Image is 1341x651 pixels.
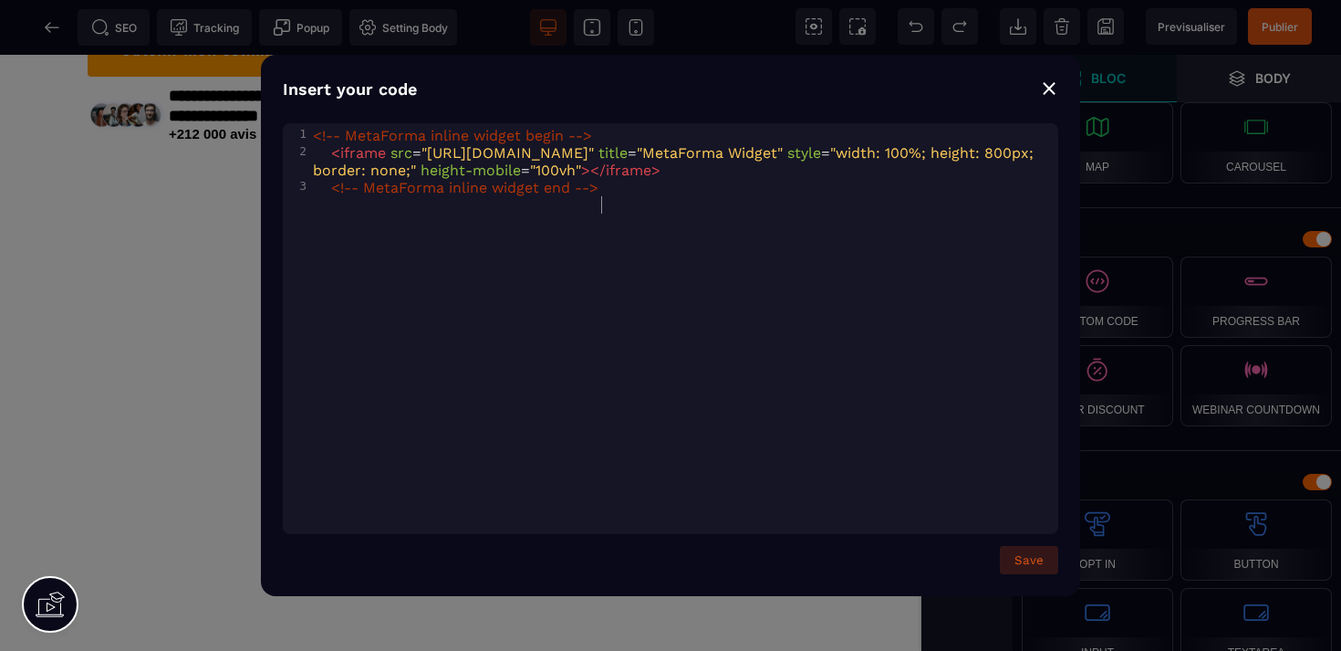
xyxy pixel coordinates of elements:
[331,179,598,196] span: <!-- MetaForma inline widget end -->
[283,179,309,193] div: 3
[390,144,412,162] span: src
[598,144,628,162] span: title
[581,162,606,179] span: ></
[313,144,1038,179] span: "width: 100%; height: 800px; border: none;"
[87,42,169,79] img: 7ce4f1d884bec3e3122cfe95a8df0004_rating.png
[313,127,592,144] span: <!-- MetaForma inline widget begin -->
[530,162,581,179] span: "100vh"
[606,162,651,179] span: iframe
[651,162,660,179] span: >
[340,144,386,162] span: iframe
[283,144,309,158] div: 2
[366,147,555,163] span: Insert here your custom code
[421,144,594,162] span: "[URL][DOMAIN_NAME]"
[637,144,783,162] span: "MetaForma Widget"
[283,77,1058,101] div: Insert your code
[331,144,340,162] span: <
[313,144,1038,179] span: = = = =
[283,127,309,141] div: 1
[421,162,521,179] span: height-mobile
[1000,546,1058,574] button: Save
[1040,75,1058,100] div: ⨯
[787,144,821,162] span: style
